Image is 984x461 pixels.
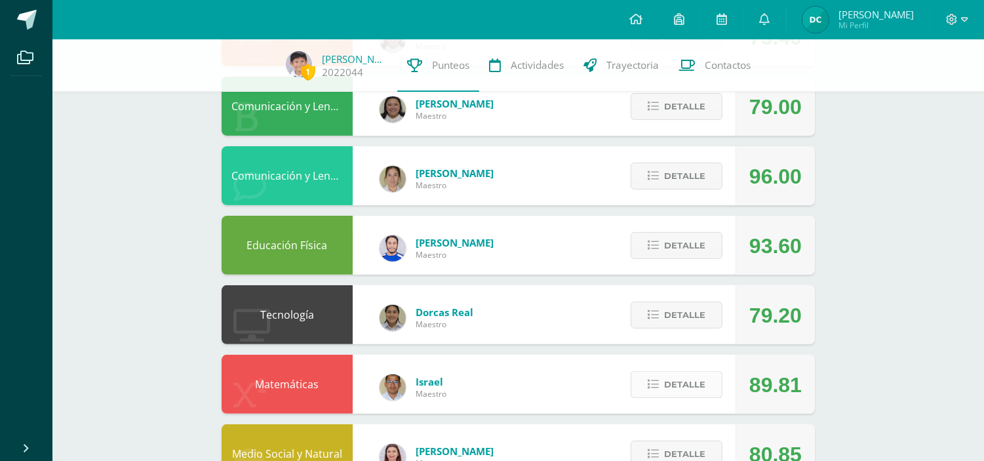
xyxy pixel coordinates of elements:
div: 79.20 [749,286,802,345]
div: Comunicación y Lenguaje L3 Inglés [222,146,353,205]
span: Maestro [416,180,494,191]
span: Maestro [416,388,446,399]
span: [PERSON_NAME] [416,97,494,110]
span: Detalle [664,303,705,327]
span: [PERSON_NAME] [838,8,914,21]
span: Detalle [664,94,705,119]
div: Educación Física [222,216,353,275]
span: Maestro [416,249,494,260]
img: 9c3d4e3bc2569b0cb0862bd1afcd4ae3.png [380,166,406,192]
div: 79.00 [749,77,802,136]
button: Detalle [631,163,722,190]
a: 2022044 [322,66,363,79]
span: Detalle [664,372,705,397]
span: [PERSON_NAME] [416,445,494,458]
a: [PERSON_NAME] [322,52,387,66]
img: edd577add05c2e2cd1ede43fd7e18666.png [802,7,829,33]
a: Contactos [669,39,760,92]
span: Detalle [664,164,705,188]
div: Tecnología [222,285,353,344]
a: Punteos [397,39,479,92]
span: Trayectoria [606,58,659,72]
span: Maestro [416,110,494,121]
button: Detalle [631,371,722,398]
img: 1c724be7b50d2a99027c8cfa1404db06.png [380,235,406,262]
button: Detalle [631,93,722,120]
img: 9fa3928cf7300eed27031931c13bf290.png [380,96,406,123]
img: c81bd2695fe0a2eceb559f51a58ceead.png [380,305,406,331]
a: Actividades [479,39,574,92]
div: 96.00 [749,147,802,206]
div: 93.60 [749,216,802,275]
span: Israel [416,375,446,388]
span: Contactos [705,58,751,72]
button: Detalle [631,232,722,259]
div: Matemáticas [222,355,353,414]
span: Maestro [416,319,473,330]
a: Trayectoria [574,39,669,92]
span: Mi Perfil [838,20,914,31]
span: 1 [301,64,315,80]
span: [PERSON_NAME] [416,236,494,249]
img: cec6974e0515329dbec6147f517ceb68.png [380,374,406,401]
span: Dorcas Real [416,306,473,319]
span: Actividades [511,58,564,72]
span: [PERSON_NAME] [416,167,494,180]
div: Comunicación y Lenguaje L2 [222,77,353,136]
span: Punteos [432,58,469,72]
button: Detalle [631,302,722,329]
img: c6f8630e33ad3abf7b377df7870c0083.png [286,51,312,77]
span: Detalle [664,233,705,258]
div: 89.81 [749,355,802,414]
